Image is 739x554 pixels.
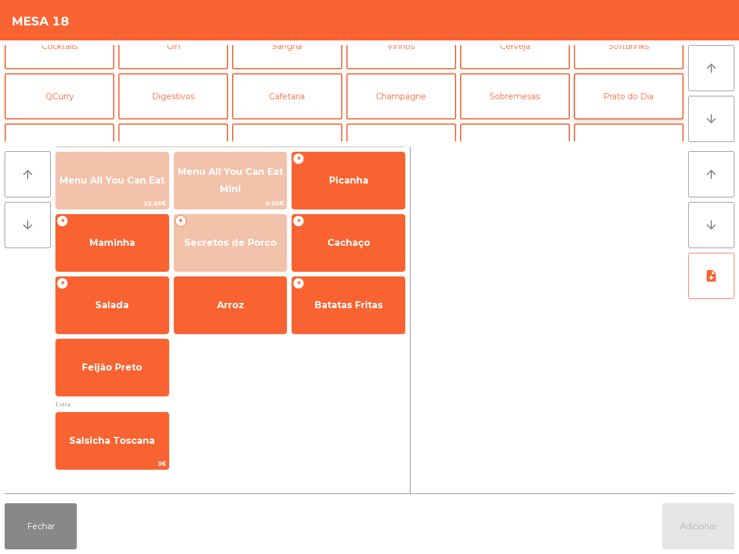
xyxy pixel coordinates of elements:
button: note_add [688,253,734,299]
i: arrow_upward [704,167,718,181]
button: arrow_upward [688,151,734,197]
span: Menu All You Can Eat Mini [178,166,283,194]
button: Fechar [5,503,77,549]
button: Acompanhamentos [5,123,114,170]
button: Prato do Dia [574,73,684,119]
button: Gin [118,23,228,69]
button: Take Away [118,123,228,170]
span: Menu All You Can Eat [59,175,165,186]
button: Digestivos [118,73,228,119]
span: Cachaço [327,237,370,248]
button: arrow_upward [688,45,734,91]
span: + [293,215,304,227]
button: Bolt [346,123,456,170]
span: Extra [55,399,405,410]
span: Arroz [217,300,244,310]
button: Vinhos [346,23,456,69]
i: note_add [704,269,718,283]
button: Menu Do Dia [574,123,684,170]
span: Maminha [89,237,135,248]
h4: Mesa 18 [12,13,69,30]
span: Salsicha Toscana [69,435,155,446]
span: Secretos de Porco [184,237,277,248]
button: arrow_downward [688,202,734,248]
button: Cerveja [460,23,570,69]
button: Uber/Glovo [232,123,342,170]
span: + [293,278,304,289]
button: arrow_upward [5,151,51,197]
button: arrow_downward [5,202,51,248]
i: arrow_upward [704,61,718,75]
span: 22.95€ [56,198,169,209]
span: Feijão Preto [82,362,142,373]
button: QCurry [5,73,114,119]
button: arrow_downward [688,96,734,142]
i: arrow_upward [21,167,35,181]
span: Picanha [329,175,368,186]
button: Sangria [232,23,342,69]
span: Salada [95,300,129,310]
span: + [293,153,304,164]
span: + [175,215,186,227]
span: + [57,215,68,227]
button: Oleos [460,123,570,170]
i: arrow_downward [704,218,718,232]
span: Batatas Fritas [315,300,383,310]
span: 9.95€ [174,198,287,209]
span: 3€ [56,458,169,469]
button: Cocktails [5,23,114,69]
button: Softdrinks [574,23,684,69]
i: arrow_downward [704,112,718,126]
button: Sobremesas [460,73,570,119]
button: Cafetaria [232,73,342,119]
i: arrow_downward [21,218,35,232]
span: + [57,278,68,289]
button: Champagne [346,73,456,119]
